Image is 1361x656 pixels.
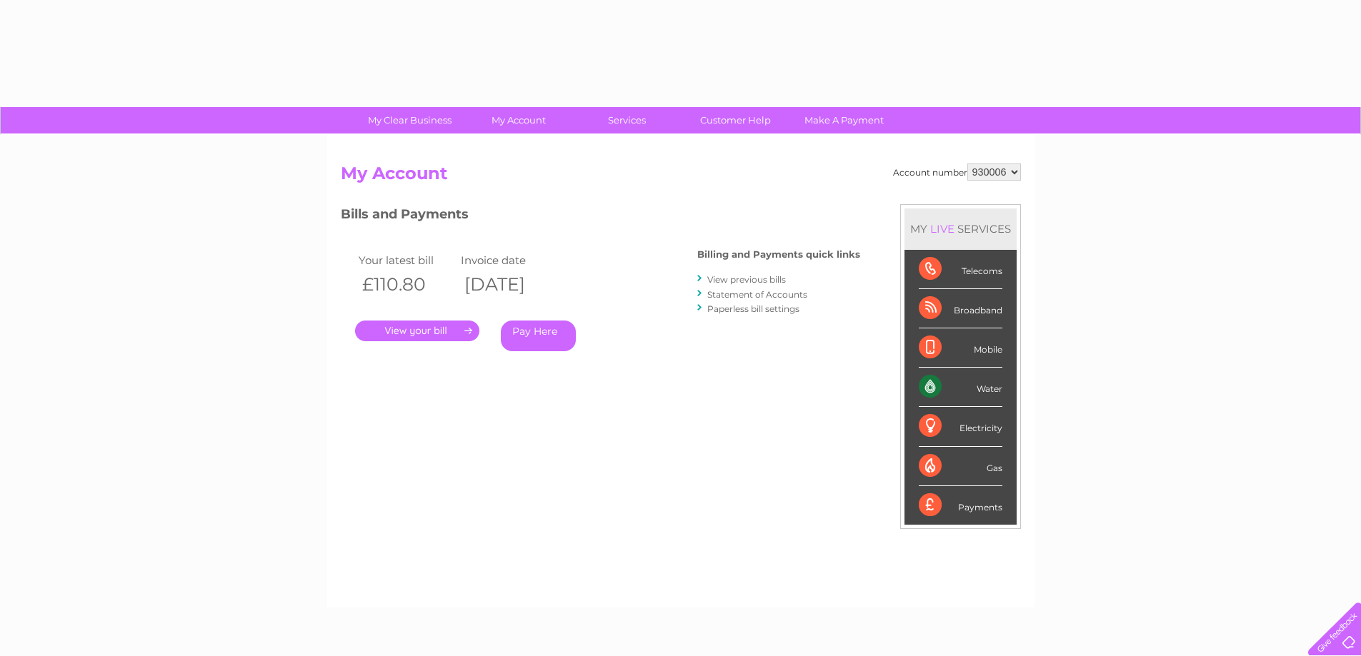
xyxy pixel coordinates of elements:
a: My Clear Business [351,107,469,133]
td: Invoice date [457,251,560,270]
a: Pay Here [501,321,576,351]
a: Paperless bill settings [707,303,799,314]
a: Customer Help [677,107,794,133]
div: LIVE [927,222,957,236]
a: View previous bills [707,274,786,285]
h4: Billing and Payments quick links [697,249,860,260]
div: Electricity [919,407,1002,446]
div: Gas [919,447,1002,486]
div: Mobile [919,328,1002,368]
div: Telecoms [919,250,1002,289]
td: Your latest bill [355,251,458,270]
div: MY SERVICES [904,208,1017,249]
th: £110.80 [355,270,458,299]
a: . [355,321,479,341]
div: Account number [893,163,1021,181]
div: Broadband [919,289,1002,328]
a: Make A Payment [785,107,903,133]
h3: Bills and Payments [341,204,860,229]
th: [DATE] [457,270,560,299]
a: Services [568,107,686,133]
a: Statement of Accounts [707,289,807,300]
div: Payments [919,486,1002,525]
h2: My Account [341,163,1021,191]
div: Water [919,368,1002,407]
a: My Account [459,107,577,133]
